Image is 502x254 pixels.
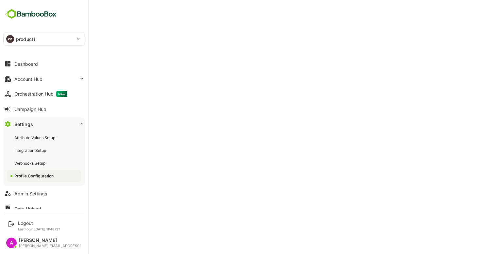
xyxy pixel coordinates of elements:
p: product1 [16,36,35,43]
div: Settings [14,121,33,127]
button: Dashboard [3,57,85,70]
div: Attribute Values Setup [14,135,57,140]
div: A [6,238,17,248]
button: Admin Settings [3,187,85,200]
div: PR [6,35,14,43]
div: Webhooks Setup [14,160,47,166]
button: Campaign Hub [3,102,85,116]
div: Data Upload [14,206,41,211]
span: New [56,91,67,97]
button: Account Hub [3,72,85,85]
div: [PERSON_NAME] [19,238,81,243]
div: Campaign Hub [14,106,46,112]
div: PRproduct1 [4,32,85,45]
div: Profile Configuration [14,173,55,179]
div: Integration Setup [14,148,47,153]
div: Admin Settings [14,191,47,196]
img: BambooboxFullLogoMark.5f36c76dfaba33ec1ec1367b70bb1252.svg [3,8,59,20]
div: [PERSON_NAME][EMAIL_ADDRESS] [19,244,81,248]
button: Data Upload [3,202,85,215]
div: Account Hub [14,76,42,82]
p: Last login: [DATE] 11:48 IST [18,227,60,231]
div: Dashboard [14,61,38,67]
div: Orchestration Hub [14,91,67,97]
div: Logout [18,220,60,226]
button: Settings [3,118,85,131]
button: Orchestration HubNew [3,87,85,100]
